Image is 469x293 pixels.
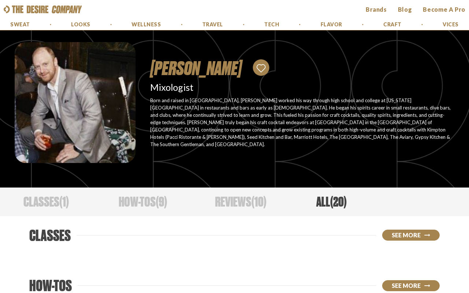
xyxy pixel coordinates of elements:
a: Travel [202,19,223,30]
a: Tech [264,19,279,30]
a: Sweat [10,19,30,30]
div: Mixologist [150,81,454,93]
div: Born and raised in [GEOGRAPHIC_DATA], [PERSON_NAME] worked his way through high school and colleg... [150,97,454,148]
h1: [PERSON_NAME] [150,59,242,78]
a: Vices [443,19,459,30]
a: brands [366,5,387,14]
img: Garn McCown [15,42,136,163]
div: All ( 20 ) [316,188,347,216]
button: See More [382,230,440,241]
a: Looks [71,19,91,30]
a: Craft [383,19,402,30]
h2: Classes [29,228,71,243]
div: Classes ( 1 ) [23,188,69,216]
a: Wellness [132,19,161,30]
button: See More [382,280,440,291]
a: Become a Pro [423,5,465,14]
a: Blog [398,5,412,14]
a: Flavor [321,19,342,30]
div: How-Tos ( 9 ) [119,188,167,216]
div: Reviews ( 10 ) [215,188,266,216]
